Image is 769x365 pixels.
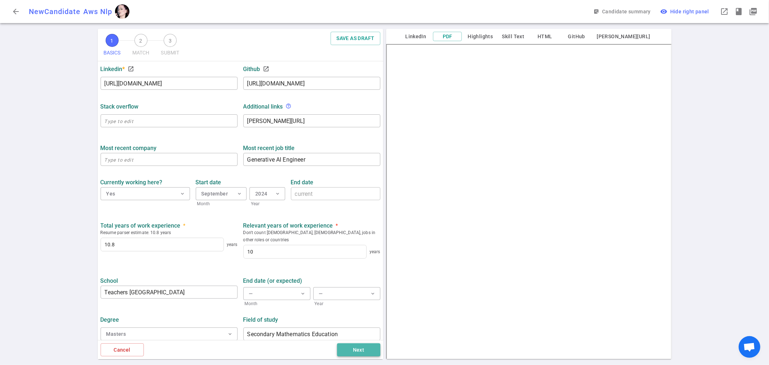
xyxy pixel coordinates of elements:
[83,7,112,16] span: Aws Nlp
[263,66,270,72] span: launch
[101,154,238,165] input: Type to edit
[331,32,380,45] button: SAVE AS DRAFT
[562,32,591,41] button: GitHub
[386,44,672,359] iframe: candidate_document_preview__iframe
[746,4,760,19] button: Open PDF in a popup
[291,179,380,186] label: End date
[243,103,283,110] strong: Additional links
[128,66,134,72] span: launch
[196,200,247,207] span: Month
[243,145,380,151] label: Most recent job title
[275,191,281,197] span: expand_more
[243,328,380,340] input: Type to edit
[401,32,430,41] button: LinkedIn
[247,155,376,164] textarea: Generative AI Engineer
[101,145,238,151] label: Most recent company
[249,187,285,200] button: 2024
[247,117,376,125] textarea: [PERSON_NAME][URL]
[158,32,182,61] button: 3SUBMIT
[734,7,743,16] span: book
[101,78,238,89] input: Type to edit
[12,7,20,16] span: arrow_back
[660,8,667,15] i: visibility
[243,229,380,243] span: Don't count [DEMOGRAPHIC_DATA], [DEMOGRAPHIC_DATA], jobs in other roles or countries
[180,191,186,197] span: expand_more
[115,4,129,19] img: 06f40d904316e5c552b626f5a204b0fb
[101,103,139,110] strong: Stack Overflow
[101,238,224,251] input: Type a number
[101,343,144,357] button: Cancel
[243,287,310,300] button: —
[101,66,125,72] strong: LinkedIn
[433,32,462,41] button: PDF
[243,66,260,72] strong: GitHub
[101,115,238,127] input: Type to edit
[101,286,238,298] input: Type to edit
[370,291,376,296] span: expand_more
[129,32,153,61] button: 2MATCH
[295,190,376,198] textarea: current
[739,336,760,358] div: Open chat
[720,7,729,16] span: launch
[732,4,746,19] button: Open resume highlights in a popup
[300,291,306,296] span: expand_more
[465,32,496,41] button: Highlights
[243,222,333,229] strong: Relevant years of work experience
[101,229,238,236] span: Resume parser estimate: 10.8 years
[286,103,292,109] span: help_outline
[313,300,380,307] span: Year
[106,34,119,47] span: 1
[592,5,654,18] button: Open sticky note
[101,187,190,200] button: Yes
[227,241,238,248] span: years
[370,248,380,255] span: years
[101,327,238,340] button: Masters
[657,5,714,18] button: visibilityHide right panel
[101,32,124,61] button: 1BASICS
[243,78,380,89] input: Type to edit
[530,32,559,41] button: HTML
[134,34,147,47] span: 2
[243,300,310,307] span: Month
[164,34,177,47] span: 3
[227,331,233,337] span: expand_more
[9,4,23,19] button: Go back
[237,191,242,197] span: expand_more
[244,245,366,258] input: Type a number
[101,277,238,284] label: School
[132,47,150,59] span: MATCH
[243,277,380,284] label: End date (or expected)
[499,32,527,41] button: Skill Text
[249,200,285,207] span: Year
[29,7,80,16] span: New Candidate
[196,187,247,200] button: September
[593,9,599,14] span: sticky_note_2
[243,316,278,323] strong: Field of study
[319,289,323,298] div: —
[337,343,380,357] button: Next
[249,289,253,298] div: —
[101,316,119,323] strong: Degree
[313,287,380,300] button: —
[196,179,285,186] label: Start date
[101,179,190,186] label: Currently working here?
[749,7,757,16] i: picture_as_pdf
[717,4,732,19] button: Open LinkedIn as a popup
[594,32,653,41] button: [PERSON_NAME][URL]
[101,222,181,229] strong: Total years of work experience
[103,47,121,59] span: BASICS
[161,47,180,59] span: SUBMIT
